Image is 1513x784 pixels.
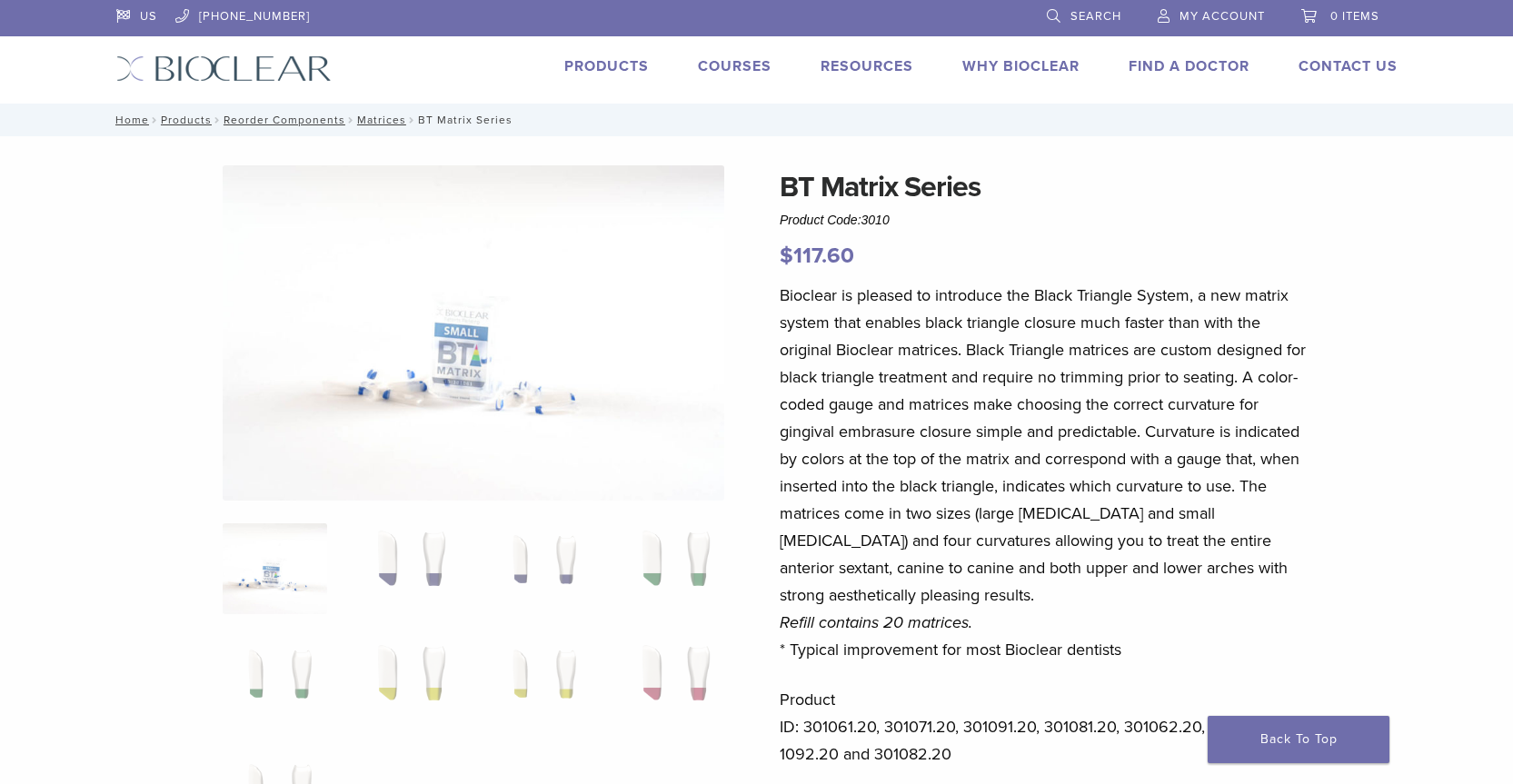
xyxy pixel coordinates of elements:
[861,213,890,227] span: 3010
[780,612,972,632] em: Refill contains 20 matrices.
[780,165,1314,209] h1: BT Matrix Series
[780,282,1314,663] p: Bioclear is pleased to introduce the Black Triangle System, a new matrix system that enables blac...
[212,115,224,124] span: /
[223,638,327,729] img: BT Matrix Series - Image 5
[103,104,1411,136] nav: BT Matrix Series
[1129,57,1249,75] a: Find A Doctor
[487,523,592,614] img: BT Matrix Series - Image 3
[564,57,649,75] a: Products
[354,638,459,729] img: BT Matrix Series - Image 6
[780,213,890,227] span: Product Code:
[780,243,793,269] span: $
[1299,57,1398,75] a: Contact Us
[619,523,723,614] img: BT Matrix Series - Image 4
[780,686,1314,768] p: Product ID: 301061.20, 301071.20, 301091.20, 301081.20, 301062.20, 301072.20, 301092.20 and 30108...
[116,55,332,82] img: Bioclear
[223,523,327,614] img: Anterior-Black-Triangle-Series-Matrices-324x324.jpg
[698,57,771,75] a: Courses
[962,57,1080,75] a: Why Bioclear
[1208,716,1389,763] a: Back To Top
[354,523,459,614] img: BT Matrix Series - Image 2
[224,114,345,126] a: Reorder Components
[161,114,212,126] a: Products
[357,114,406,126] a: Matrices
[149,115,161,124] span: /
[780,243,854,269] bdi: 117.60
[619,638,723,729] img: BT Matrix Series - Image 8
[345,115,357,124] span: /
[1180,9,1265,24] span: My Account
[821,57,913,75] a: Resources
[223,165,724,501] img: Anterior Black Triangle Series Matrices
[406,115,418,124] span: /
[1070,9,1121,24] span: Search
[110,114,149,126] a: Home
[1330,9,1379,24] span: 0 items
[487,638,592,729] img: BT Matrix Series - Image 7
